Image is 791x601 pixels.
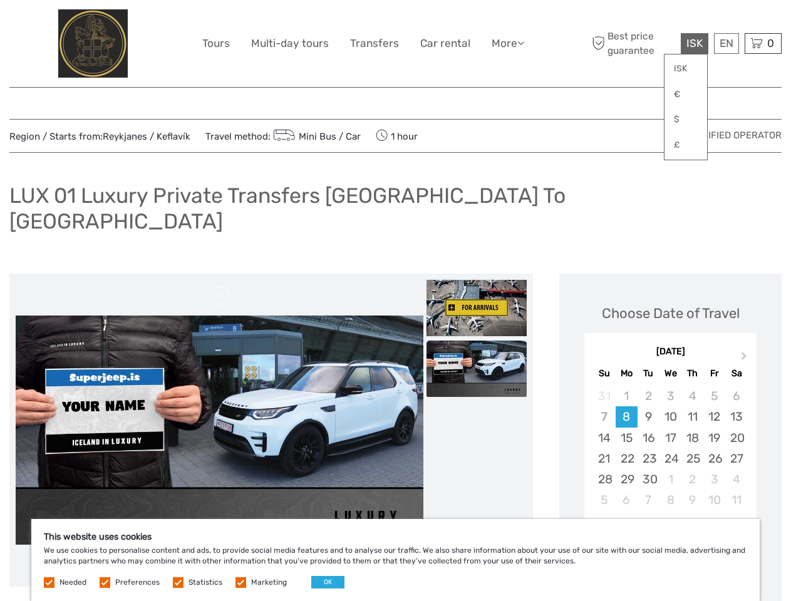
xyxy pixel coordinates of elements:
[725,448,747,469] div: Choose Saturday, September 27th, 2025
[703,469,725,490] div: Choose Friday, October 3rd, 2025
[659,428,681,448] div: Choose Wednesday, September 17th, 2025
[271,131,361,142] a: Mini Bus / Car
[593,365,615,382] div: Su
[638,469,659,490] div: Choose Tuesday, September 30th, 2025
[703,365,725,382] div: Fr
[681,469,703,490] div: Choose Thursday, October 2nd, 2025
[638,490,659,510] div: Choose Tuesday, October 7th, 2025
[659,490,681,510] div: Choose Wednesday, October 8th, 2025
[659,406,681,427] div: Choose Wednesday, September 10th, 2025
[31,519,760,601] div: We use cookies to personalise content and ads, to provide social media features and to analyse ou...
[659,386,681,406] div: Not available Wednesday, September 3rd, 2025
[593,386,615,406] div: Not available Sunday, August 31st, 2025
[16,316,423,545] img: 16fb447c7d50440eaa484c9a0dbf045b_main_slider.jpeg
[593,428,615,448] div: Choose Sunday, September 14th, 2025
[725,469,747,490] div: Choose Saturday, October 4th, 2025
[492,34,524,53] a: More
[616,448,638,469] div: Choose Monday, September 22nd, 2025
[144,19,159,34] button: Open LiveChat chat widget
[593,490,615,510] div: Choose Sunday, October 5th, 2025
[189,577,222,588] label: Statistics
[593,448,615,469] div: Choose Sunday, September 21st, 2025
[664,58,707,80] a: ISK
[703,428,725,448] div: Choose Friday, September 19th, 2025
[602,304,740,323] div: Choose Date of Travel
[664,134,707,157] a: £
[681,406,703,427] div: Choose Thursday, September 11th, 2025
[205,127,361,145] span: Travel method:
[681,490,703,510] div: Choose Thursday, October 9th, 2025
[664,108,707,131] a: $
[311,576,344,588] button: OK
[251,577,287,588] label: Marketing
[18,22,142,32] p: We're away right now. Please check back later!
[103,131,190,142] a: Reykjanes / Keflavík
[44,532,747,542] h5: This website uses cookies
[638,428,659,448] div: Choose Tuesday, September 16th, 2025
[638,365,659,382] div: Tu
[616,428,638,448] div: Choose Monday, September 15th, 2025
[616,386,638,406] div: Not available Monday, September 1st, 2025
[350,34,399,53] a: Transfers
[115,577,160,588] label: Preferences
[659,469,681,490] div: Choose Wednesday, October 1st, 2025
[616,406,638,427] div: Choose Monday, September 8th, 2025
[593,469,615,490] div: Choose Sunday, September 28th, 2025
[725,490,747,510] div: Choose Saturday, October 11th, 2025
[616,469,638,490] div: Choose Monday, September 29th, 2025
[584,346,757,359] div: [DATE]
[427,280,527,336] img: d17cabca94be4cdf9a944f0c6cf5d444_slider_thumbnail.jpg
[690,129,782,142] span: Verified Operator
[588,386,752,510] div: month 2025-09
[593,406,615,427] div: Not available Sunday, September 7th, 2025
[681,365,703,382] div: Th
[664,83,707,106] a: €
[703,490,725,510] div: Choose Friday, October 10th, 2025
[714,33,739,54] div: EN
[376,127,418,145] span: 1 hour
[9,130,190,143] span: Region / Starts from:
[681,386,703,406] div: Not available Thursday, September 4th, 2025
[427,341,527,397] img: 16fb447c7d50440eaa484c9a0dbf045b_slider_thumbnail.jpeg
[202,34,230,53] a: Tours
[9,183,782,234] h1: LUX 01 Luxury Private Transfers [GEOGRAPHIC_DATA] To [GEOGRAPHIC_DATA]
[703,386,725,406] div: Not available Friday, September 5th, 2025
[686,37,703,49] span: ISK
[638,448,659,469] div: Choose Tuesday, September 23rd, 2025
[59,577,86,588] label: Needed
[616,365,638,382] div: Mo
[725,428,747,448] div: Choose Saturday, September 20th, 2025
[638,386,659,406] div: Not available Tuesday, September 2nd, 2025
[681,428,703,448] div: Choose Thursday, September 18th, 2025
[725,386,747,406] div: Not available Saturday, September 6th, 2025
[765,37,776,49] span: 0
[725,406,747,427] div: Choose Saturday, September 13th, 2025
[616,490,638,510] div: Choose Monday, October 6th, 2025
[681,448,703,469] div: Choose Thursday, September 25th, 2025
[659,448,681,469] div: Choose Wednesday, September 24th, 2025
[251,34,329,53] a: Multi-day tours
[659,365,681,382] div: We
[589,29,678,57] span: Best price guarantee
[420,34,470,53] a: Car rental
[703,406,725,427] div: Choose Friday, September 12th, 2025
[638,406,659,427] div: Choose Tuesday, September 9th, 2025
[725,365,747,382] div: Sa
[703,448,725,469] div: Choose Friday, September 26th, 2025
[735,349,755,369] button: Next Month
[58,9,128,78] img: City Center Hotel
